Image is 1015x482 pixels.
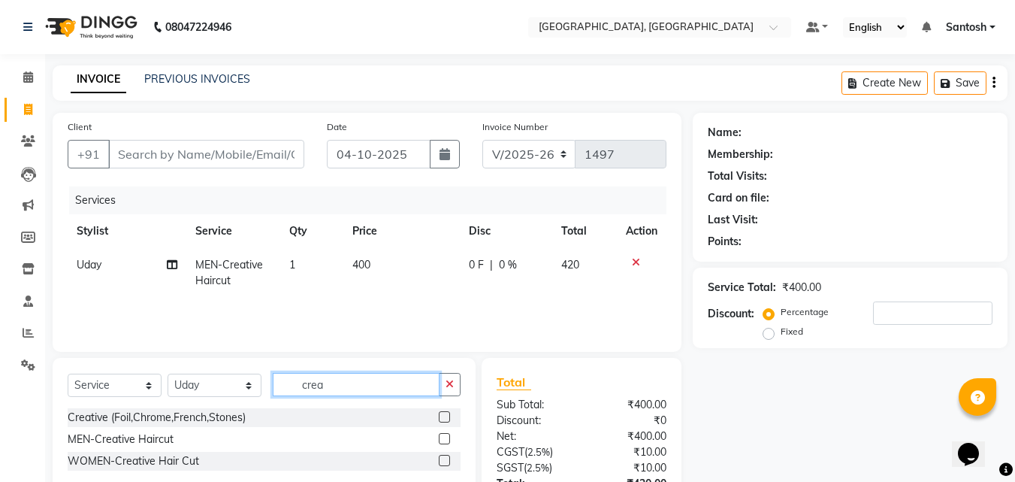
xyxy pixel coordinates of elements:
button: Save [934,71,986,95]
div: ₹400.00 [582,397,678,413]
div: Total Visits: [708,168,767,184]
input: Search by Name/Mobile/Email/Code [108,140,304,168]
span: 0 F [469,257,484,273]
div: ₹10.00 [582,444,678,460]
span: 2.5% [527,462,549,474]
div: Membership: [708,147,773,162]
th: Price [343,214,460,248]
button: Create New [841,71,928,95]
span: 2.5% [527,446,550,458]
span: | [490,257,493,273]
span: 1 [289,258,295,271]
div: Points: [708,234,742,250]
span: Santosh [946,20,986,35]
div: ( ) [485,460,582,476]
div: Service Total: [708,280,776,296]
span: MEN-Creative Haircut [195,258,263,287]
th: Action [617,214,666,248]
div: Discount: [485,413,582,429]
div: WOMEN-Creative Hair Cut [68,453,199,469]
th: Qty [280,214,343,248]
div: ₹400.00 [782,280,821,296]
span: Total [497,374,531,390]
div: ₹400.00 [582,429,678,444]
div: Last Visit: [708,212,758,228]
div: Sub Total: [485,397,582,413]
label: Date [327,120,347,134]
span: SGST [497,461,524,474]
div: Card on file: [708,190,769,206]
div: Net: [485,429,582,444]
div: ( ) [485,444,582,460]
label: Client [68,120,92,134]
span: 0 % [499,257,517,273]
div: Discount: [708,306,754,322]
span: 420 [561,258,579,271]
button: +91 [68,140,110,168]
th: Stylist [68,214,186,248]
label: Percentage [781,305,829,319]
label: Invoice Number [482,120,548,134]
div: ₹0 [582,413,678,429]
div: Name: [708,125,742,141]
label: Fixed [781,325,803,338]
span: 400 [352,258,370,271]
a: PREVIOUS INVOICES [144,72,250,86]
th: Service [186,214,281,248]
div: ₹10.00 [582,460,678,476]
span: Uday [77,258,101,271]
th: Disc [460,214,552,248]
div: MEN-Creative Haircut [68,432,174,447]
iframe: chat widget [952,422,1000,467]
span: CGST [497,445,524,459]
div: Services [69,186,678,214]
input: Search or Scan [273,373,440,396]
th: Total [552,214,618,248]
b: 08047224946 [165,6,231,48]
a: INVOICE [71,66,126,93]
div: Creative (Foil,Chrome,French,Stones) [68,410,246,426]
img: logo [38,6,141,48]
